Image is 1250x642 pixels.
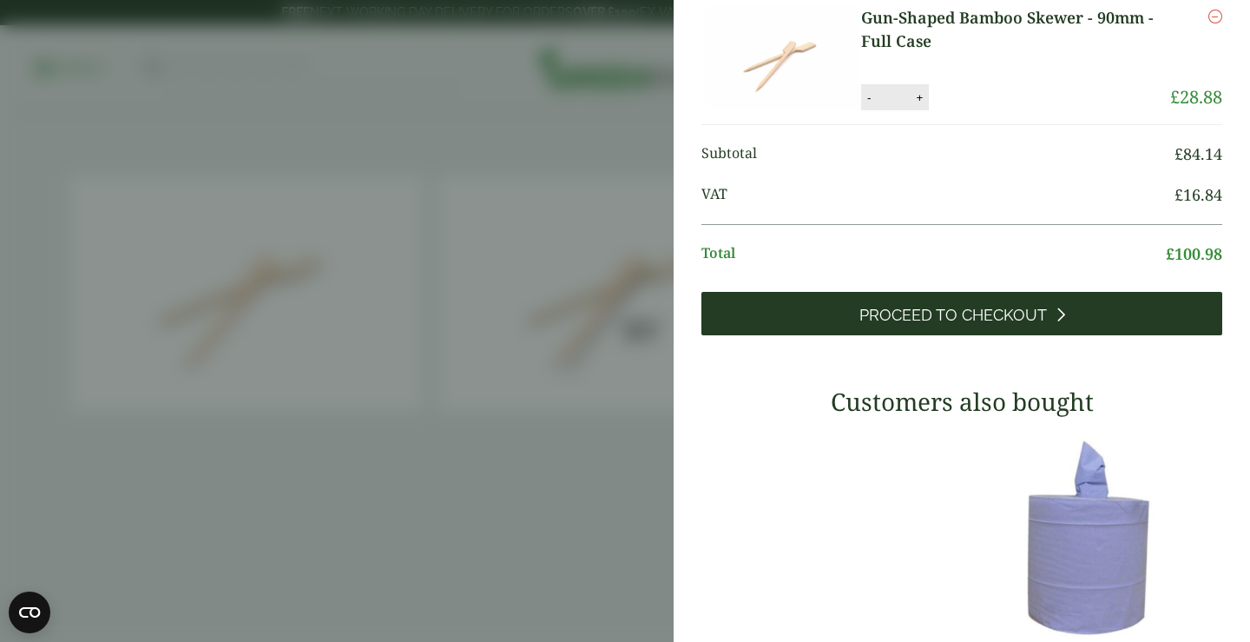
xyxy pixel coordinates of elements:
[861,6,1170,53] a: Gun-Shaped Bamboo Skewer - 90mm - Full Case
[1170,85,1222,109] bdi: 28.88
[1208,6,1222,27] a: Remove this item
[862,90,876,105] button: -
[1174,184,1222,205] bdi: 16.84
[1166,243,1222,264] bdi: 100.98
[859,306,1047,325] span: Proceed to Checkout
[701,242,1166,266] span: Total
[701,142,1174,166] span: Subtotal
[701,183,1174,207] span: VAT
[1174,143,1183,164] span: £
[1170,85,1180,109] span: £
[701,387,1222,417] h3: Customers also bought
[9,592,50,633] button: Open CMP widget
[1174,143,1222,164] bdi: 84.14
[911,90,928,105] button: +
[1166,243,1174,264] span: £
[1174,184,1183,205] span: £
[701,292,1222,335] a: Proceed to Checkout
